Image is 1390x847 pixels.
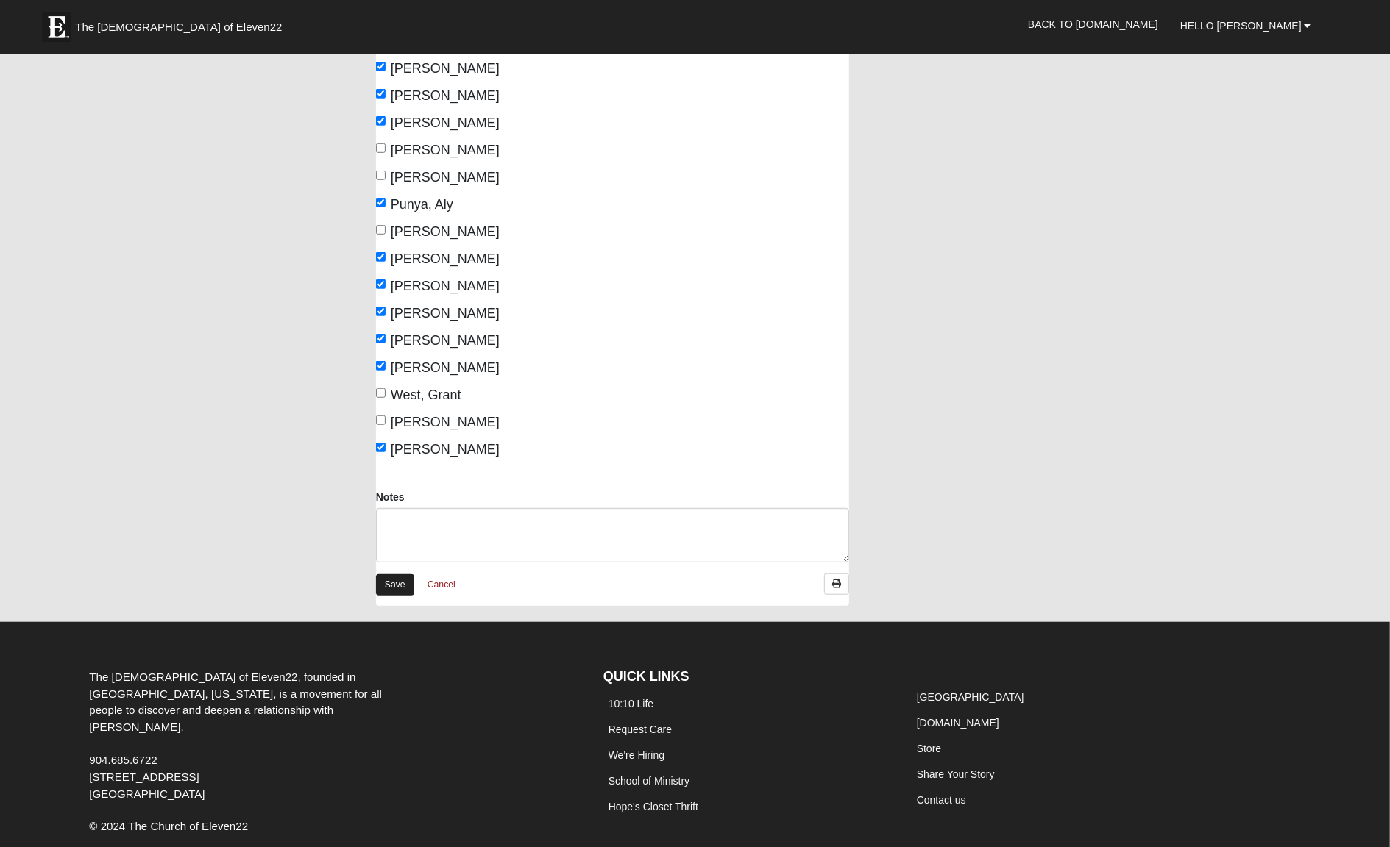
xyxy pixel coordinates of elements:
[603,669,890,685] h4: QUICK LINKS
[391,279,500,293] span: [PERSON_NAME]
[609,723,672,735] a: Request Care
[391,61,500,76] span: [PERSON_NAME]
[376,171,386,180] input: [PERSON_NAME]
[391,360,500,375] span: [PERSON_NAME]
[609,749,664,761] a: We're Hiring
[391,306,500,321] span: [PERSON_NAME]
[376,116,386,126] input: [PERSON_NAME]
[89,820,248,832] span: © 2024 The Church of Eleven22
[376,361,386,371] input: [PERSON_NAME]
[391,442,500,457] span: [PERSON_NAME]
[89,787,205,800] span: [GEOGRAPHIC_DATA]
[376,334,386,343] input: [PERSON_NAME]
[391,333,500,348] span: [PERSON_NAME]
[376,388,386,398] input: West, Grant
[1169,7,1322,44] a: Hello [PERSON_NAME]
[376,574,414,596] a: Save
[1180,20,1302,32] span: Hello [PERSON_NAME]
[376,62,386,71] input: [PERSON_NAME]
[75,20,282,35] span: The [DEMOGRAPHIC_DATA] of Eleven22
[376,490,405,504] label: Notes
[609,801,698,812] a: Hope's Closet Thrift
[376,252,386,262] input: [PERSON_NAME]
[609,698,654,710] a: 10:10 Life
[391,143,500,157] span: [PERSON_NAME]
[391,88,500,103] span: [PERSON_NAME]
[391,415,500,429] span: [PERSON_NAME]
[609,775,689,787] a: School of Ministry
[78,669,421,803] div: The [DEMOGRAPHIC_DATA] of Eleven22, founded in [GEOGRAPHIC_DATA], [US_STATE], is a movement for a...
[1017,6,1169,43] a: Back to [DOMAIN_NAME]
[376,443,386,452] input: [PERSON_NAME]
[391,387,461,402] span: West, Grant
[391,224,500,239] span: [PERSON_NAME]
[917,691,1024,703] a: [GEOGRAPHIC_DATA]
[391,197,453,212] span: Punya, Aly
[376,198,386,207] input: Punya, Aly
[418,573,465,596] a: Cancel
[917,717,999,729] a: [DOMAIN_NAME]
[376,89,386,99] input: [PERSON_NAME]
[917,768,995,780] a: Share Your Story
[917,743,941,754] a: Store
[376,279,386,289] input: [PERSON_NAME]
[376,307,386,316] input: [PERSON_NAME]
[376,143,386,153] input: [PERSON_NAME]
[391,170,500,185] span: [PERSON_NAME]
[391,115,500,130] span: [PERSON_NAME]
[917,794,966,806] a: Contact us
[376,415,386,425] input: [PERSON_NAME]
[42,12,71,42] img: Eleven22 logo
[824,573,849,595] a: Print Attendance Roster
[391,251,500,266] span: [PERSON_NAME]
[376,225,386,235] input: [PERSON_NAME]
[35,5,329,42] a: The [DEMOGRAPHIC_DATA] of Eleven22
